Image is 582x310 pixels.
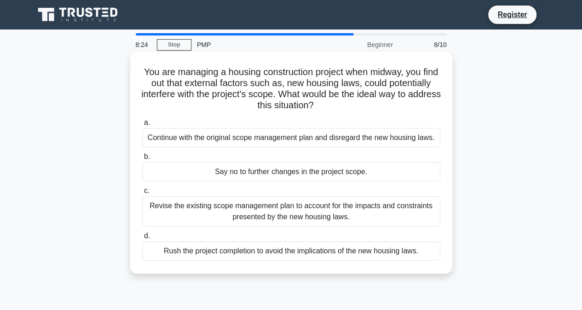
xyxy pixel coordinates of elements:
[144,232,150,240] span: d.
[142,196,440,227] div: Revise the existing scope management plan to account for the impacts and constraints presented by...
[144,187,150,194] span: c.
[144,118,150,126] span: a.
[142,162,440,181] div: Say no to further changes in the project scope.
[492,9,532,20] a: Register
[141,66,441,111] h5: You are managing a housing construction project when midway, you find out that external factors s...
[157,39,191,51] a: Stop
[142,241,440,261] div: Rush the project completion to avoid the implications of the new housing laws.
[398,35,452,54] div: 8/10
[318,35,398,54] div: Beginner
[191,35,318,54] div: PMP
[144,152,150,160] span: b.
[142,128,440,147] div: Continue with the original scope management plan and disregard the new housing laws.
[130,35,157,54] div: 8:24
